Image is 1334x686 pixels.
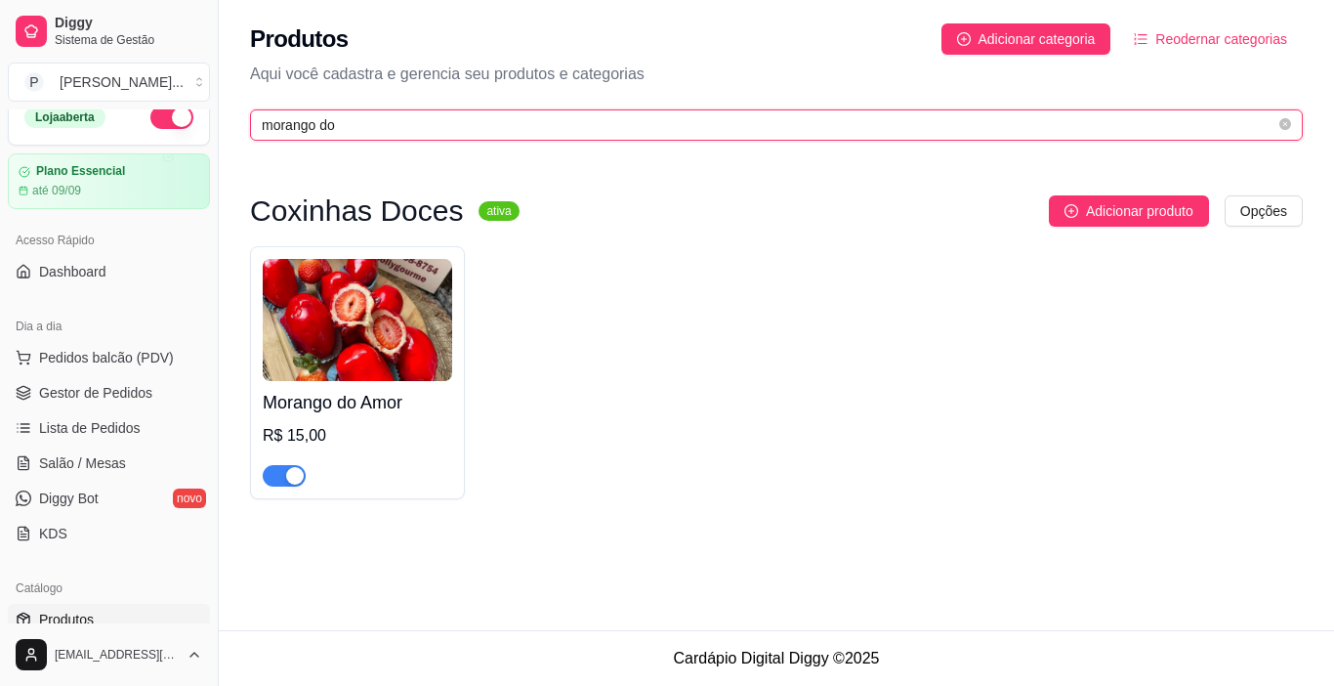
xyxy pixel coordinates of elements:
input: Buscar por nome ou código do produto [262,114,1275,136]
article: Plano Essencial [36,164,125,179]
button: Reodernar categorias [1118,23,1303,55]
span: Adicionar produto [1086,200,1193,222]
span: Salão / Mesas [39,453,126,473]
img: product-image [263,259,452,381]
span: Pedidos balcão (PDV) [39,348,174,367]
a: Gestor de Pedidos [8,377,210,408]
a: Lista de Pedidos [8,412,210,444]
button: Alterar Status [150,106,193,129]
h3: Coxinhas Doces [250,199,463,223]
span: plus-circle [957,32,971,46]
button: Pedidos balcão (PDV) [8,342,210,373]
span: Gestor de Pedidos [39,383,152,403]
span: Produtos [39,610,94,629]
div: [PERSON_NAME] ... [60,72,184,92]
a: Salão / Mesas [8,448,210,479]
span: Opções [1240,200,1287,222]
a: Diggy Botnovo [8,483,210,514]
div: Acesso Rápido [8,225,210,256]
h2: Produtos [250,23,349,55]
a: Dashboard [8,256,210,287]
span: plus-circle [1064,204,1078,218]
div: Dia a dia [8,311,210,342]
span: Reodernar categorias [1155,28,1287,50]
button: Adicionar categoria [941,23,1111,55]
div: Loja aberta [24,107,105,128]
button: Adicionar produto [1049,195,1209,227]
button: [EMAIL_ADDRESS][DOMAIN_NAME] [8,631,210,678]
a: Produtos [8,604,210,635]
button: Opções [1225,195,1303,227]
a: KDS [8,518,210,549]
div: Catálogo [8,573,210,604]
span: Adicionar categoria [979,28,1096,50]
div: R$ 15,00 [263,424,452,448]
article: até 09/09 [32,183,81,198]
button: Select a team [8,63,210,102]
span: Dashboard [39,262,106,281]
span: Sistema de Gestão [55,32,202,48]
span: close-circle [1279,116,1291,135]
p: Aqui você cadastra e gerencia seu produtos e categorias [250,63,1303,86]
span: Diggy Bot [39,489,99,508]
span: Lista de Pedidos [39,418,141,438]
span: close-circle [1279,118,1291,130]
footer: Cardápio Digital Diggy © 2025 [219,630,1334,686]
span: P [24,72,44,92]
sup: ativa [479,201,519,221]
span: [EMAIL_ADDRESS][DOMAIN_NAME] [55,647,179,663]
span: Diggy [55,15,202,32]
a: Plano Essencialaté 09/09 [8,153,210,209]
a: DiggySistema de Gestão [8,8,210,55]
span: KDS [39,524,67,543]
h4: Morango do Amor [263,389,452,416]
span: ordered-list [1134,32,1147,46]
